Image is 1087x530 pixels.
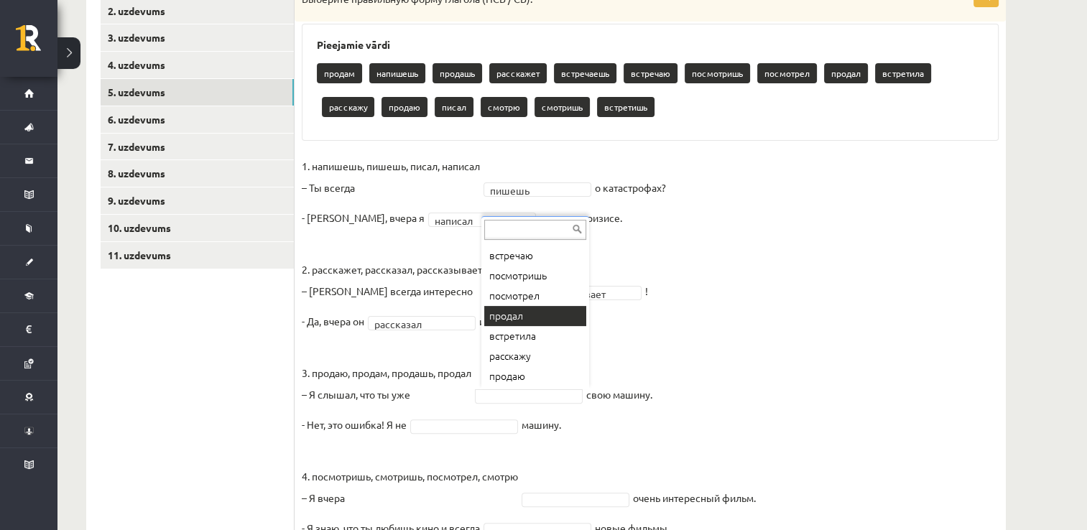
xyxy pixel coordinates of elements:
[484,366,586,386] div: продаю
[484,306,586,326] div: продал
[484,266,586,286] div: посмотришь
[484,246,586,266] div: встречаю
[484,286,586,306] div: посмотрел
[484,346,586,366] div: расскажу
[484,326,586,346] div: встретила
